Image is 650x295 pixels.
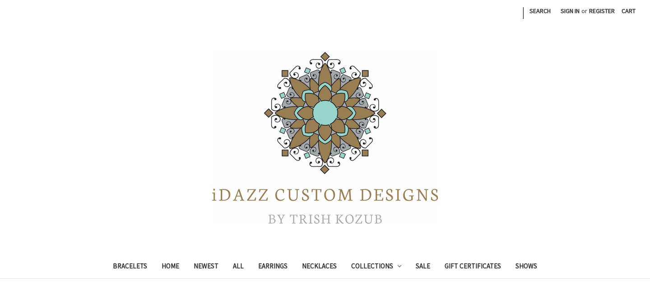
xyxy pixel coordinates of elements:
a: Home [154,256,186,278]
span: Cart [622,7,636,15]
a: Sale [409,256,437,278]
img: iDazz Custom Designs [212,52,438,224]
a: Collections [344,256,409,278]
a: All [226,256,251,278]
a: Necklaces [295,256,344,278]
a: Earrings [251,256,295,278]
a: Gift Certificates [437,256,508,278]
a: Bracelets [106,256,154,278]
a: Shows [508,256,544,278]
span: or [580,6,588,16]
li: | [521,4,525,21]
a: Newest [186,256,226,278]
